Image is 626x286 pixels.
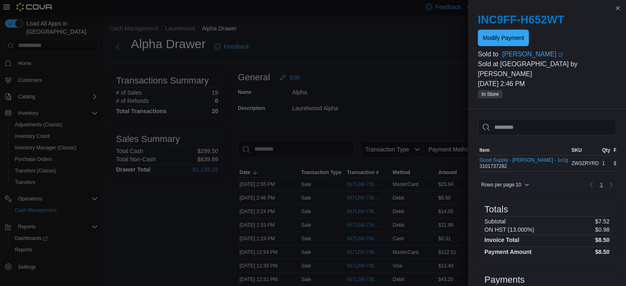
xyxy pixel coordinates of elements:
[483,34,524,42] span: Modify Payment
[600,145,612,155] button: Qty
[606,180,616,190] button: Next page
[484,237,519,243] h4: Invoice Total
[484,226,534,233] h6: ON HST (13.000%)
[484,275,525,285] h3: Payments
[596,178,606,191] ul: Pagination for table: MemoryTable from EuiInMemoryTable
[614,147,626,153] span: Price
[571,147,582,153] span: SKU
[478,90,503,98] span: In Store
[478,79,616,89] p: [DATE] 2:46 PM
[558,52,563,57] svg: External link
[595,249,610,255] h4: $8.50
[600,181,603,189] span: 1
[478,59,616,79] p: Sold at [GEOGRAPHIC_DATA] by [PERSON_NAME]
[478,145,570,155] button: Item
[484,249,532,255] h4: Payment Amount
[595,226,610,233] p: $0.98
[478,49,500,59] div: Sold to
[602,147,610,153] span: Qty
[478,119,616,135] input: This is a search bar. As you type, the results lower in the page will automatically filter.
[570,145,600,155] button: SKU
[600,158,612,168] div: 1
[478,30,529,46] button: Modify Payment
[482,91,499,98] span: In Store
[479,157,568,163] button: Good Supply - [PERSON_NAME] - 1x1g
[502,49,616,59] a: [PERSON_NAME]External link
[484,218,505,225] h6: Subtotal
[479,147,490,153] span: Item
[586,180,596,190] button: Previous page
[613,3,623,13] button: Close this dialog
[571,160,598,167] span: ZW3ZRYRD
[478,180,533,190] button: Rows per page:10
[586,178,616,191] nav: Pagination for table: MemoryTable from EuiInMemoryTable
[595,218,610,225] p: $7.52
[479,157,568,170] div: 3101737282
[478,13,616,26] h2: INC9FF-H652WT
[484,205,508,214] h3: Totals
[481,181,521,188] span: Rows per page : 10
[595,237,610,243] h4: $8.50
[596,178,606,191] button: Page 1 of 1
